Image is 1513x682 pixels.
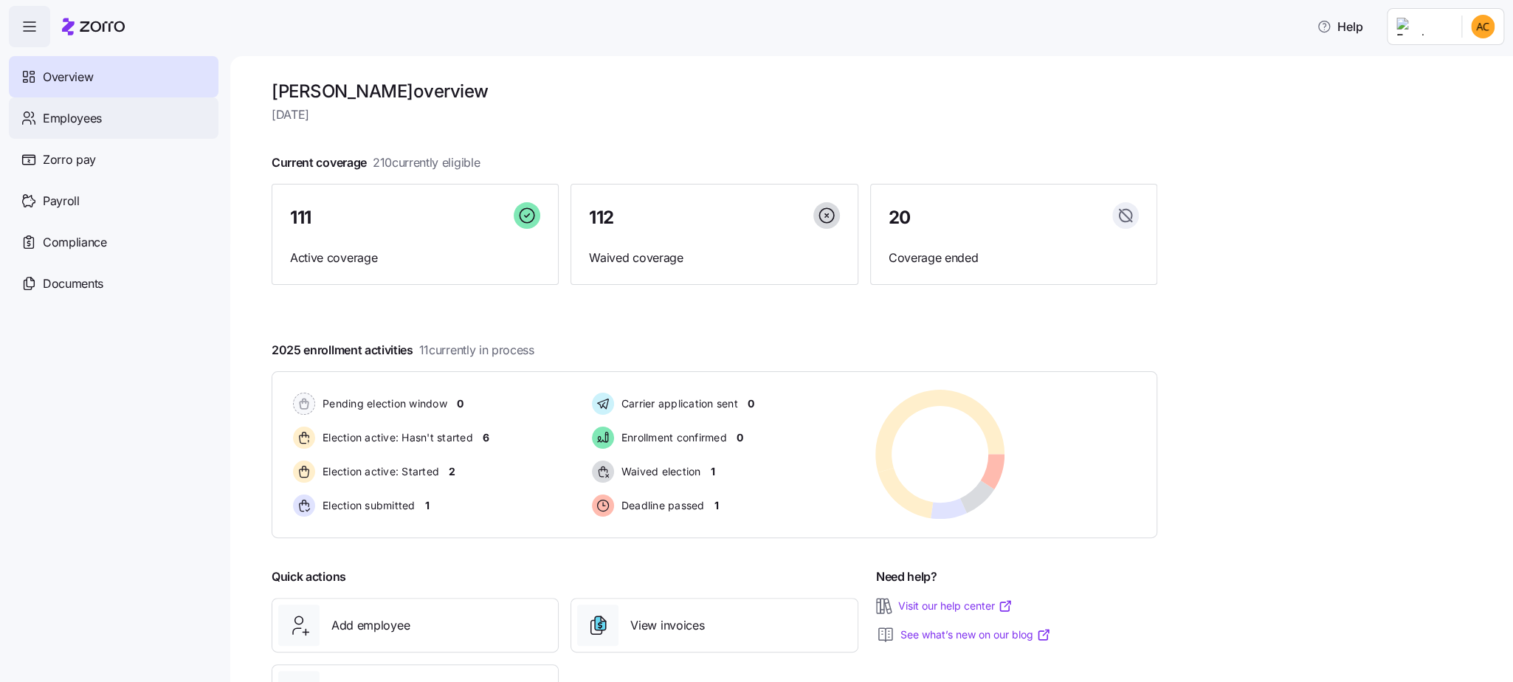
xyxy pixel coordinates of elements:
span: Zorro pay [43,151,96,169]
span: 6 [483,430,489,445]
span: Election active: Hasn't started [318,430,473,445]
a: Overview [9,56,218,97]
span: Employees [43,109,102,128]
a: Zorro pay [9,139,218,180]
a: Visit our help center [898,599,1013,613]
span: 0 [737,430,743,445]
span: Payroll [43,192,80,210]
img: 73cb5fcb97e4e55e33d00a8b5270766a [1471,15,1495,38]
span: Quick actions [272,568,346,586]
span: Need help? [876,568,937,586]
span: Active coverage [290,249,540,267]
span: 210 currently eligible [373,154,480,172]
span: 1 [714,498,718,513]
span: 1 [710,464,714,479]
span: Pending election window [318,396,447,411]
span: 2025 enrollment activities [272,341,534,359]
span: Help [1317,18,1363,35]
button: Help [1305,12,1375,41]
span: 1 [425,498,430,513]
span: Deadline passed [617,498,705,513]
span: Election active: Started [318,464,439,479]
span: 11 currently in process [419,341,534,359]
span: Compliance [43,233,107,252]
span: Waived coverage [589,249,839,267]
span: Enrollment confirmed [617,430,727,445]
span: Election submitted [318,498,416,513]
a: Employees [9,97,218,139]
span: 0 [457,396,463,411]
a: Compliance [9,221,218,263]
span: 2 [449,464,455,479]
a: Payroll [9,180,218,221]
span: 0 [748,396,754,411]
span: Documents [43,275,103,293]
span: 111 [290,209,311,227]
span: Coverage ended [889,249,1139,267]
img: Employer logo [1396,18,1450,35]
a: Documents [9,263,218,304]
span: Overview [43,68,93,86]
h1: [PERSON_NAME] overview [272,80,1157,103]
span: View invoices [630,616,704,635]
span: Waived election [617,464,701,479]
span: 112 [589,209,614,227]
span: 20 [889,209,911,227]
a: See what’s new on our blog [900,627,1051,642]
span: [DATE] [272,106,1157,124]
span: Carrier application sent [617,396,738,411]
span: Current coverage [272,154,480,172]
span: Add employee [331,616,410,635]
